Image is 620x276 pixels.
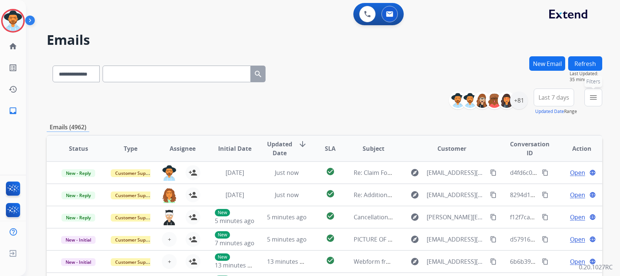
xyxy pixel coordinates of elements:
[510,92,528,109] div: +81
[61,258,96,266] span: New - Initial
[427,168,486,177] span: [EMAIL_ADDRESS][DOMAIN_NAME]
[275,169,299,177] span: Just now
[267,140,292,157] span: Updated Date
[354,257,521,266] span: Webform from [EMAIL_ADDRESS][DOMAIN_NAME] on [DATE]
[215,253,230,261] p: New
[189,168,197,177] mat-icon: person_add
[410,190,419,199] mat-icon: explore
[510,213,617,221] span: f12f7cab-ff97-4929-a4d5-39e5e0555f4a
[267,235,307,243] span: 5 minutes ago
[568,56,602,71] button: Refresh
[542,192,549,198] mat-icon: content_copy
[589,214,596,220] mat-icon: language
[410,168,419,177] mat-icon: explore
[254,70,263,79] mat-icon: search
[535,108,577,114] span: Range
[215,261,258,269] span: 13 minutes ago
[589,258,596,265] mat-icon: language
[570,213,585,222] span: Open
[215,239,254,247] span: 7 minutes ago
[354,235,413,243] span: PICTURE OF DAMAGE
[542,236,549,243] mat-icon: content_copy
[189,213,197,222] mat-icon: person_add
[427,190,486,199] span: [EMAIL_ADDRESS][DOMAIN_NAME]
[589,93,598,102] mat-icon: menu
[589,192,596,198] mat-icon: language
[410,235,419,244] mat-icon: explore
[267,257,310,266] span: 13 minutes ago
[539,96,569,99] span: Last 7 days
[275,191,299,199] span: Just now
[218,144,251,153] span: Initial Date
[584,89,602,106] button: Filters
[162,187,177,203] img: agent-avatar
[162,254,177,269] button: +
[542,214,549,220] mat-icon: content_copy
[490,214,497,220] mat-icon: content_copy
[586,78,600,85] span: Filters
[189,235,197,244] mat-icon: person_add
[535,109,564,114] button: Updated Date
[47,123,89,132] p: Emails (4962)
[170,144,196,153] span: Assignee
[437,144,466,153] span: Customer
[410,213,419,222] mat-icon: explore
[570,190,585,199] span: Open
[542,258,549,265] mat-icon: content_copy
[111,214,159,222] span: Customer Support
[162,210,177,225] img: agent-avatar
[9,63,17,72] mat-icon: list_alt
[510,140,550,157] span: Conversation ID
[490,258,497,265] mat-icon: content_copy
[570,235,585,244] span: Open
[427,257,486,266] span: [EMAIL_ADDRESS][DOMAIN_NAME]
[168,235,171,244] span: +
[326,189,335,198] mat-icon: check_circle
[189,190,197,199] mat-icon: person_add
[490,236,497,243] mat-icon: content_copy
[570,77,602,83] span: 35 minutes ago
[570,71,602,77] span: Last Updated:
[61,192,95,199] span: New - Reply
[529,56,565,71] button: New Email
[410,257,419,266] mat-icon: explore
[354,169,407,177] span: Re: Claim Follow up
[111,258,159,266] span: Customer Support
[490,192,497,198] mat-icon: content_copy
[9,42,17,51] mat-icon: home
[534,89,574,106] button: Last 7 days
[326,234,335,243] mat-icon: check_circle
[325,144,336,153] span: SLA
[111,169,159,177] span: Customer Support
[579,263,613,272] p: 0.20.1027RC
[124,144,137,153] span: Type
[61,214,95,222] span: New - Reply
[61,236,96,244] span: New - Initial
[267,213,307,221] span: 5 minutes ago
[189,257,197,266] mat-icon: person_add
[354,191,427,199] span: Re: Additional Information
[215,217,254,225] span: 5 minutes ago
[162,232,177,247] button: +
[9,85,17,94] mat-icon: history
[326,167,335,176] mat-icon: check_circle
[490,169,497,176] mat-icon: content_copy
[589,236,596,243] mat-icon: language
[47,33,602,47] h2: Emails
[9,106,17,115] mat-icon: inbox
[570,168,585,177] span: Open
[427,235,486,244] span: [EMAIL_ADDRESS][DOMAIN_NAME]
[61,169,95,177] span: New - Reply
[570,257,585,266] span: Open
[326,212,335,220] mat-icon: check_circle
[215,231,230,239] p: New
[168,257,171,266] span: +
[69,144,88,153] span: Status
[215,209,230,216] p: New
[111,236,159,244] span: Customer Support
[111,192,159,199] span: Customer Support
[354,213,570,221] span: Cancellation and Prorated Refund Request - Extend Furniture Protection Plan
[550,136,602,162] th: Action
[542,169,549,176] mat-icon: content_copy
[326,256,335,265] mat-icon: check_circle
